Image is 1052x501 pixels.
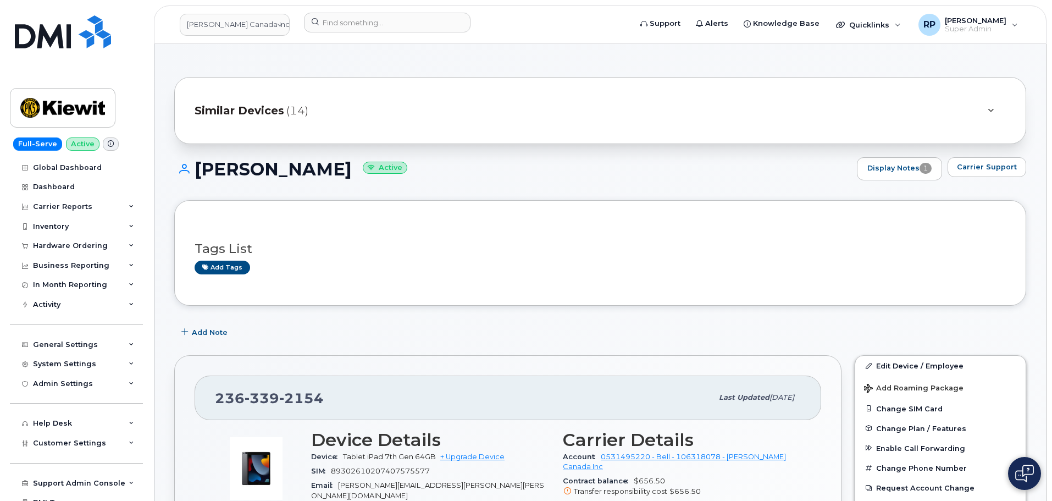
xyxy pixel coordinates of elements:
[855,438,1026,458] button: Enable Call Forwarding
[195,242,1006,256] h3: Tags List
[311,467,331,475] span: SIM
[876,424,966,432] span: Change Plan / Features
[857,157,942,180] a: Display Notes1
[311,453,343,461] span: Device
[343,453,436,461] span: Tablet iPad 7th Gen 64GB
[855,478,1026,498] button: Request Account Change
[719,393,769,401] span: Last updated
[311,430,550,450] h3: Device Details
[311,481,544,499] span: [PERSON_NAME][EMAIL_ADDRESS][PERSON_NAME][PERSON_NAME][DOMAIN_NAME]
[855,356,1026,376] a: Edit Device / Employee
[311,481,338,489] span: Email
[769,393,794,401] span: [DATE]
[331,467,430,475] span: 89302610207407575577
[563,477,801,497] span: $656.50
[363,162,407,174] small: Active
[563,453,786,471] a: 0531495220 - Bell - 106318078 - [PERSON_NAME] Canada Inc
[245,390,279,406] span: 339
[876,444,965,452] span: Enable Call Forwarding
[855,376,1026,399] button: Add Roaming Package
[286,103,308,119] span: (14)
[174,322,237,342] button: Add Note
[948,157,1026,177] button: Carrier Support
[574,487,667,496] span: Transfer responsibility cost
[855,399,1026,419] button: Change SIM Card
[215,390,324,406] span: 236
[864,384,964,394] span: Add Roaming Package
[192,327,228,338] span: Add Note
[174,159,851,179] h1: [PERSON_NAME]
[563,477,634,485] span: Contract balance
[440,453,505,461] a: + Upgrade Device
[855,419,1026,438] button: Change Plan / Features
[855,458,1026,478] button: Change Phone Number
[669,487,701,496] span: $656.50
[957,162,1017,172] span: Carrier Support
[279,390,324,406] span: 2154
[195,103,284,119] span: Similar Devices
[920,163,932,174] span: 1
[563,453,601,461] span: Account
[1015,465,1034,482] img: Open chat
[195,261,250,274] a: Add tags
[563,430,801,450] h3: Carrier Details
